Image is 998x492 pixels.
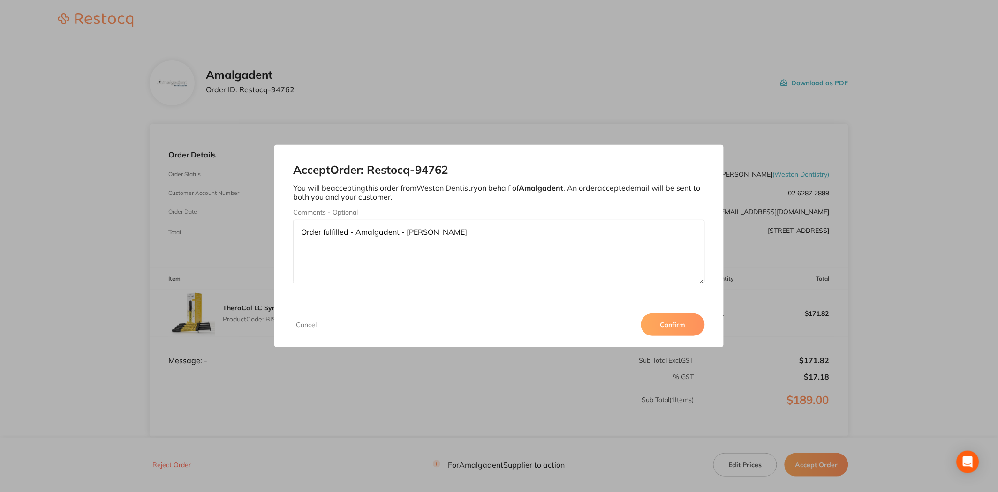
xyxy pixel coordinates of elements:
textarea: Order fulfilled - Amalgadent - [PERSON_NAME] [293,220,705,283]
label: Comments - Optional [293,209,705,216]
h2: Accept Order: Restocq- 94762 [293,164,705,177]
p: You will be accepting this order from Weston Dentistry on behalf of . An order accepted email wil... [293,184,705,201]
b: Amalgadent [519,183,563,193]
button: Confirm [641,313,705,336]
button: Cancel [293,321,319,329]
div: Open Intercom Messenger [957,451,979,473]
